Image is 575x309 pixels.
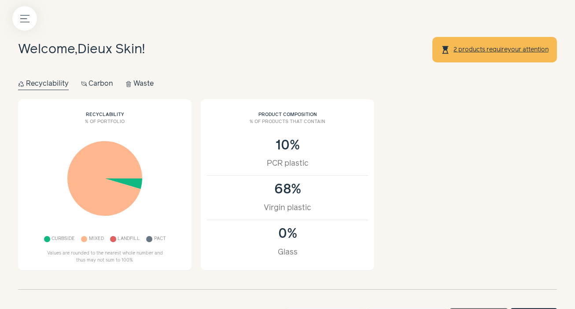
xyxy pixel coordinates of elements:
[24,119,185,132] h3: % of portfolio
[207,119,368,132] h3: % of products that contain
[216,158,359,169] div: PCR plastic
[43,250,166,264] p: Values are rounded to the nearest whole number and thus may not sum to 100%.
[52,234,75,244] span: Curbside
[81,78,114,90] button: Carbon
[216,202,359,214] div: Virgin plastic
[453,46,549,53] a: 2 products requireyour attention
[216,182,359,197] div: 68%
[118,234,140,244] span: Landfill
[24,105,185,119] h2: Recyclability
[216,226,359,242] div: 0%
[216,138,359,153] div: 10%
[154,234,166,244] span: Pact
[441,45,450,55] span: hourglass_top
[125,78,154,90] button: Waste
[77,43,142,56] span: Dieux Skin
[18,78,69,90] button: Recyclability
[216,247,359,258] div: Glass
[207,105,368,119] h2: Product composition
[18,40,145,60] h1: Welcome, !
[89,234,104,244] span: Mixed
